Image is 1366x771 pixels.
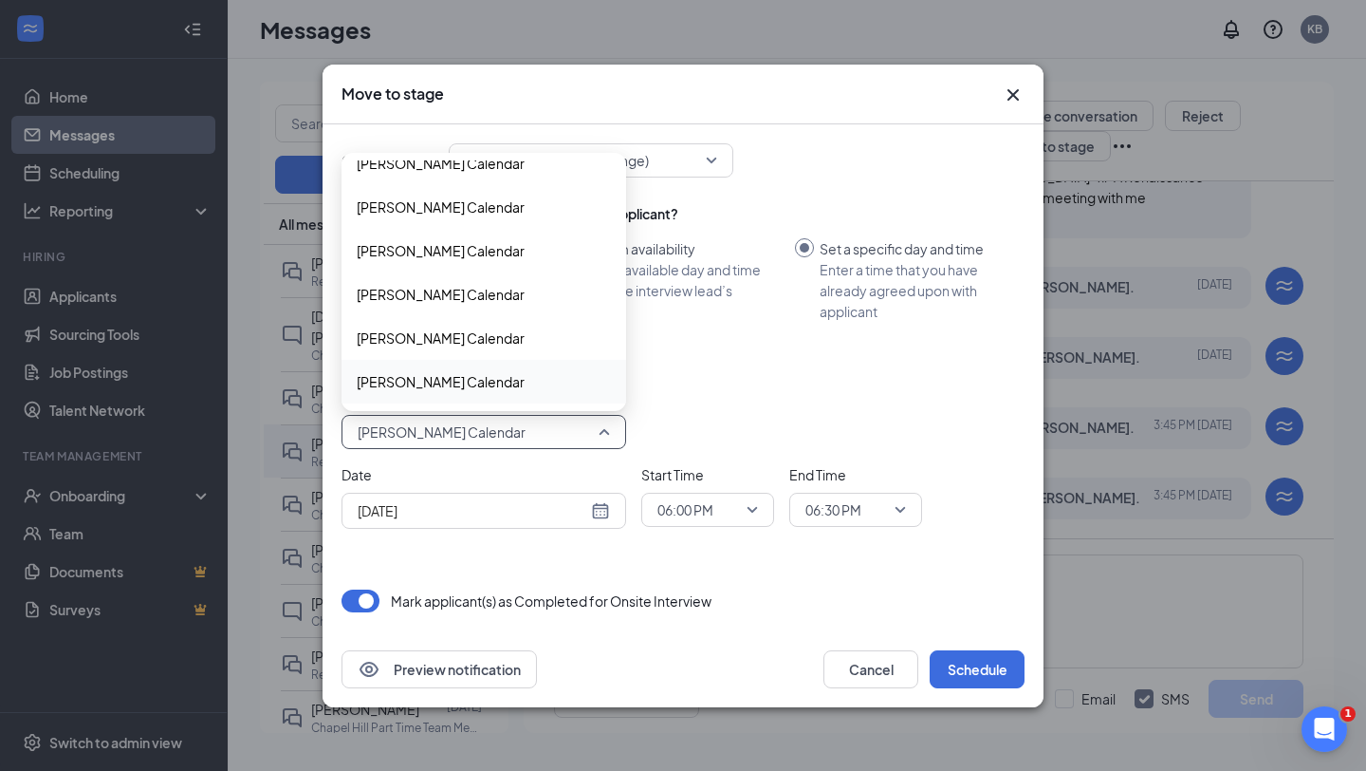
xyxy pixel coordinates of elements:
button: Schedule [930,650,1024,688]
span: Second Interview (next stage) [465,146,649,175]
button: Close [1002,84,1024,106]
div: How do you want to schedule time with the applicant? [341,204,1024,223]
iframe: Intercom live chat [1301,706,1347,752]
span: Choose stage: [341,150,434,171]
span: [PERSON_NAME] Calendar [357,153,525,174]
svg: Eye [358,658,380,681]
span: [PERSON_NAME] Calendar [357,240,525,261]
div: Enter a time that you have already agreed upon with applicant [820,259,1009,322]
div: Choose an available day and time slot from the interview lead’s calendar [555,259,780,322]
button: EyePreview notification [341,650,537,688]
button: Cancel [823,650,918,688]
span: Date [341,464,626,485]
input: Aug 26, 2025 [358,500,587,521]
div: Select from availability [555,238,780,259]
span: [PERSON_NAME] Calendar [357,371,525,392]
span: [PERSON_NAME] Calendar [358,418,526,446]
p: Mark applicant(s) as Completed for Onsite Interview [391,592,711,611]
span: [PERSON_NAME] Calendar [357,284,525,305]
span: 06:30 PM [805,496,861,524]
span: 1 [1340,706,1356,722]
span: Start Time [641,464,774,485]
svg: Cross [1002,84,1024,106]
h3: Move to stage [341,84,444,104]
span: 06:00 PM [657,496,713,524]
div: Set a specific day and time [820,238,1009,259]
span: [PERSON_NAME] Calendar [357,328,525,348]
span: End Time [789,464,922,485]
span: [PERSON_NAME] Calendar [357,197,525,217]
